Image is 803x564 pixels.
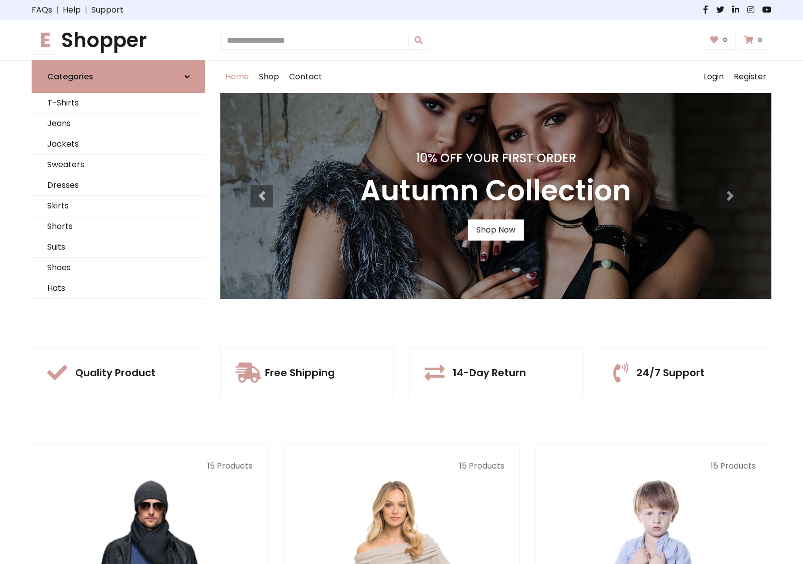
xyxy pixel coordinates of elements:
h5: 24/7 Support [636,367,705,379]
span: 0 [720,36,730,45]
a: Jackets [32,134,205,155]
a: Support [91,4,123,16]
a: 0 [704,31,736,50]
a: Shop [254,61,284,93]
a: Hats [32,278,205,299]
a: Suits [32,237,205,258]
span: | [81,4,91,16]
h5: Quality Product [75,367,156,379]
h6: Categories [47,72,93,81]
p: 15 Products [299,460,504,472]
h3: Autumn Collection [360,174,631,207]
a: Register [729,61,771,93]
a: Shop Now [468,219,524,241]
a: Help [63,4,81,16]
a: Home [220,61,254,93]
a: Contact [284,61,327,93]
h4: 10% Off Your First Order [360,151,631,166]
a: 0 [738,31,771,50]
a: EShopper [32,28,205,52]
h5: Free Shipping [265,367,335,379]
a: Shoes [32,258,205,278]
a: Dresses [32,175,205,196]
a: Shorts [32,216,205,237]
h5: 14-Day Return [453,367,526,379]
a: Categories [32,60,205,93]
a: Sweaters [32,155,205,175]
a: Skirts [32,196,205,216]
span: | [52,4,63,16]
a: FAQs [32,4,52,16]
h1: Shopper [32,28,205,52]
a: Jeans [32,114,205,134]
a: T-Shirts [32,93,205,114]
p: 15 Products [551,460,756,472]
a: Login [699,61,729,93]
p: 15 Products [47,460,252,472]
span: 0 [755,36,765,45]
span: E [32,26,59,55]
